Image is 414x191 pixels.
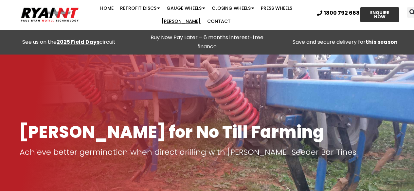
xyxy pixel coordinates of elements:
[366,10,393,19] span: ENQUIRE NOW
[258,2,296,15] a: Press Wheels
[366,38,398,46] strong: this season
[20,123,394,141] h1: [PERSON_NAME] for No Till Farming
[360,7,399,22] a: ENQUIRE NOW
[163,2,208,15] a: Gauge Wheels
[3,38,135,47] div: See us on the circuit
[80,2,312,28] nav: Menu
[117,2,163,15] a: Retrofit Discs
[208,2,258,15] a: Closing Wheels
[57,38,99,46] a: 2025 Field Days
[158,15,204,28] a: [PERSON_NAME]
[20,148,394,157] p: Achieve better germination when direct drilling with [PERSON_NAME] Seeder Bar Tines
[324,10,360,16] span: 1800 792 668
[317,10,360,16] a: 1800 792 668
[20,5,80,24] img: Ryan NT logo
[279,38,411,47] p: Save and secure delivery for
[204,15,234,28] a: Contact
[141,33,273,51] p: Buy Now Pay Later – 6 months interest-free finance
[97,2,117,15] a: Home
